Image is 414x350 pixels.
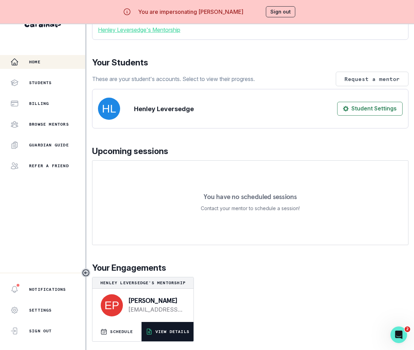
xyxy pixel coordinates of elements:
p: VIEW DETAILS [155,329,189,334]
iframe: Intercom live chat [390,326,407,343]
button: Student Settings [337,102,403,116]
p: Settings [29,307,52,313]
p: Students [29,80,52,86]
p: Home [29,59,40,65]
p: Upcoming sessions [92,145,408,158]
p: Contact your mentor to schedule a session! [201,204,300,213]
p: [PERSON_NAME] [128,297,182,304]
p: SCHEDULE [110,329,133,334]
p: You have no scheduled sessions [204,193,297,200]
p: Browse Mentors [29,122,69,127]
button: SCHEDULE [92,322,141,341]
button: Request a mentor [336,72,408,86]
span: 2 [405,326,410,332]
p: Your Students [92,56,408,69]
p: Notifications [29,287,66,292]
p: Your Engagements [92,262,408,274]
p: Henley Leversedge [134,104,194,114]
p: Guardian Guide [29,142,69,148]
p: Sign Out [29,328,52,334]
p: Henley Leversedge's Mentorship [95,280,191,286]
p: Billing [29,101,49,106]
img: svg [101,294,123,316]
img: svg [98,98,120,120]
button: VIEW DETAILS [142,322,193,341]
p: Refer a friend [29,163,69,169]
button: Sign out [266,6,295,17]
a: [EMAIL_ADDRESS][DOMAIN_NAME] [128,305,182,314]
a: Henley Leversedge's Mentorship [98,26,403,34]
button: Toggle sidebar [81,268,90,277]
p: These are your student's accounts. Select to view their progress. [92,75,255,83]
p: You are impersonating [PERSON_NAME] [138,8,243,16]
